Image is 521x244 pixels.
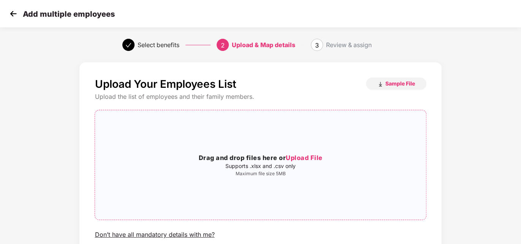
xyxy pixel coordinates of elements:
[95,110,426,220] span: Drag and drop files here orUpload FileSupports .xlsx and .csv onlyMaximum file size 5MB
[95,163,426,169] p: Supports .xlsx and .csv only
[95,171,426,177] p: Maximum file size 5MB
[95,78,236,90] p: Upload Your Employees List
[221,41,225,49] span: 2
[326,39,372,51] div: Review & assign
[385,80,415,87] span: Sample File
[232,39,295,51] div: Upload & Map details
[138,39,179,51] div: Select benefits
[286,154,323,162] span: Upload File
[377,81,383,87] img: download_icon
[315,41,319,49] span: 3
[125,42,131,48] span: check
[8,8,19,19] img: svg+xml;base64,PHN2ZyB4bWxucz0iaHR0cDovL3d3dy53My5vcmcvMjAwMC9zdmciIHdpZHRoPSIzMCIgaGVpZ2h0PSIzMC...
[95,231,214,239] div: Don’t have all mandatory details with me?
[95,153,426,163] h3: Drag and drop files here or
[95,93,426,101] div: Upload the list of employees and their family members.
[366,78,426,90] button: Sample File
[23,10,115,19] p: Add multiple employees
